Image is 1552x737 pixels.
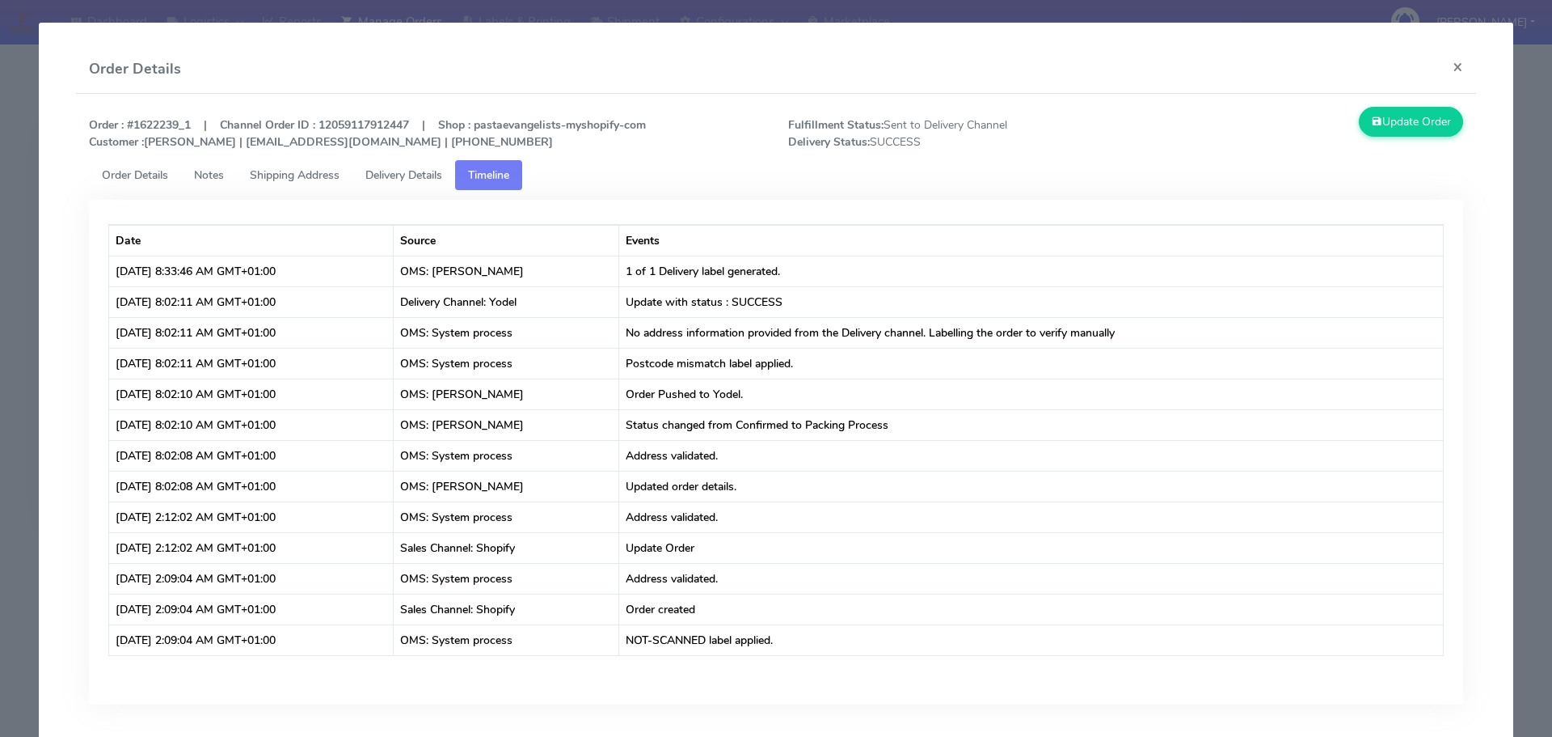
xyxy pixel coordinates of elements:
[394,502,619,532] td: OMS: System process
[109,502,394,532] td: [DATE] 2:12:02 AM GMT+01:00
[468,167,509,183] span: Timeline
[109,225,394,256] th: Date
[619,225,1443,256] th: Events
[619,440,1443,471] td: Address validated.
[619,286,1443,317] td: Update with status : SUCCESS
[776,116,1126,150] span: Sent to Delivery Channel SUCCESS
[89,134,144,150] strong: Customer :
[394,563,619,594] td: OMS: System process
[619,625,1443,655] td: NOT-SCANNED label applied.
[194,167,224,183] span: Notes
[109,563,394,594] td: [DATE] 2:09:04 AM GMT+01:00
[109,594,394,625] td: [DATE] 2:09:04 AM GMT+01:00
[619,317,1443,348] td: No address information provided from the Delivery channel. Labelling the order to verify manually
[102,167,168,183] span: Order Details
[394,225,619,256] th: Source
[394,317,619,348] td: OMS: System process
[394,409,619,440] td: OMS: [PERSON_NAME]
[109,471,394,502] td: [DATE] 8:02:08 AM GMT+01:00
[89,58,181,80] h4: Order Details
[250,167,339,183] span: Shipping Address
[619,409,1443,440] td: Status changed from Confirmed to Packing Process
[109,532,394,563] td: [DATE] 2:12:02 AM GMT+01:00
[109,440,394,471] td: [DATE] 8:02:08 AM GMT+01:00
[109,256,394,286] td: [DATE] 8:33:46 AM GMT+01:00
[394,286,619,317] td: Delivery Channel: Yodel
[619,502,1443,532] td: Address validated.
[394,256,619,286] td: OMS: [PERSON_NAME]
[619,563,1443,594] td: Address validated.
[619,348,1443,379] td: Postcode mismatch label applied.
[394,348,619,379] td: OMS: System process
[394,594,619,625] td: Sales Channel: Shopify
[619,256,1443,286] td: 1 of 1 Delivery label generated.
[365,167,442,183] span: Delivery Details
[109,379,394,409] td: [DATE] 8:02:10 AM GMT+01:00
[109,625,394,655] td: [DATE] 2:09:04 AM GMT+01:00
[109,348,394,379] td: [DATE] 8:02:11 AM GMT+01:00
[619,594,1443,625] td: Order created
[394,471,619,502] td: OMS: [PERSON_NAME]
[109,286,394,317] td: [DATE] 8:02:11 AM GMT+01:00
[394,440,619,471] td: OMS: System process
[89,117,646,150] strong: Order : #1622239_1 | Channel Order ID : 12059117912447 | Shop : pastaevangelists-myshopify-com [P...
[394,532,619,563] td: Sales Channel: Shopify
[788,134,870,150] strong: Delivery Status:
[788,117,884,133] strong: Fulfillment Status:
[1359,107,1464,137] button: Update Order
[619,471,1443,502] td: Updated order details.
[109,409,394,440] td: [DATE] 8:02:10 AM GMT+01:00
[1440,45,1476,88] button: Close
[394,625,619,655] td: OMS: System process
[394,379,619,409] td: OMS: [PERSON_NAME]
[109,317,394,348] td: [DATE] 8:02:11 AM GMT+01:00
[619,532,1443,563] td: Update Order
[619,379,1443,409] td: Order Pushed to Yodel.
[89,160,1464,190] ul: Tabs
